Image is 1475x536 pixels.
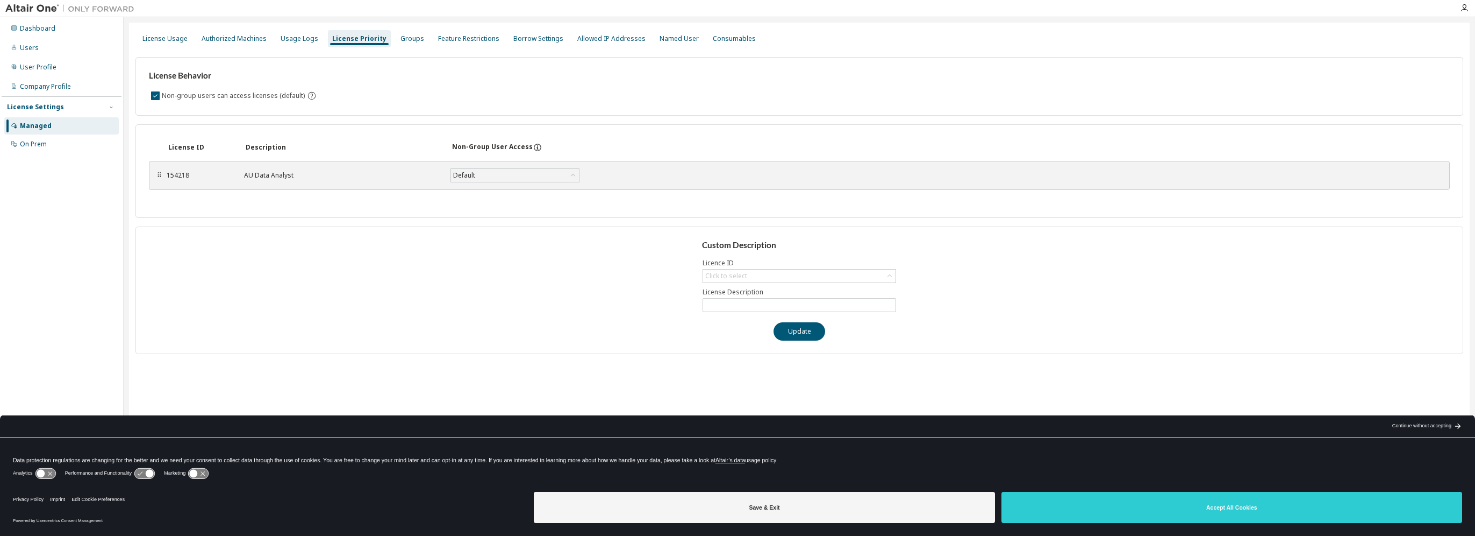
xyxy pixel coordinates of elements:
div: Click to select [705,272,747,280]
h3: Custom Description [702,240,897,251]
label: Licence ID [703,259,896,267]
h3: License Behavior [149,70,315,81]
div: Named User [660,34,699,43]
div: License Priority [332,34,386,43]
div: Allowed IP Addresses [577,34,646,43]
div: License Usage [142,34,188,43]
div: Default [451,169,579,182]
div: License ID [168,143,233,152]
div: Usage Logs [281,34,318,43]
div: Dashboard [20,24,55,33]
div: 154218 [167,171,231,180]
div: User Profile [20,63,56,72]
div: Default [452,170,477,181]
div: AU Data Analyst [244,171,438,180]
div: Non-Group User Access [452,143,533,152]
div: Users [20,44,39,52]
button: Update [774,322,825,341]
div: ⠿ [156,171,162,180]
div: Feature Restrictions [438,34,499,43]
div: Groups [400,34,424,43]
div: Consumables [713,34,756,43]
div: On Prem [20,140,47,149]
label: Non-group users can access licenses (default) [162,89,307,102]
div: Managed [20,122,52,130]
label: License Description [703,288,896,297]
div: Click to select [703,270,896,283]
div: Description [246,143,439,152]
div: Borrow Settings [513,34,563,43]
img: Altair One [5,3,140,14]
svg: By default any user not assigned to any group can access any license. Turn this setting off to di... [307,91,317,101]
div: Company Profile [20,82,71,91]
div: Authorized Machines [202,34,267,43]
div: License Settings [7,103,64,111]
